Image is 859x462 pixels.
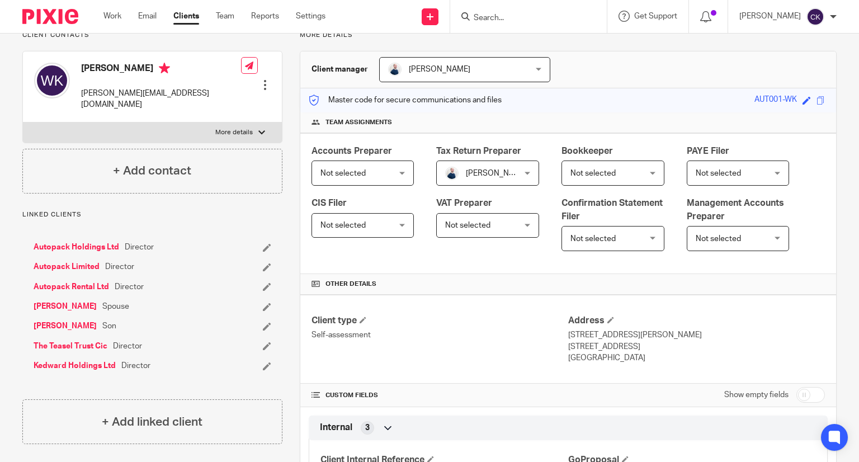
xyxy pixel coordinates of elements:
[561,199,663,220] span: Confirmation Statement Filer
[311,64,368,75] h3: Client manager
[22,31,282,40] p: Client contacts
[22,210,282,219] p: Linked clients
[445,221,490,229] span: Not selected
[473,13,573,23] input: Search
[466,169,527,177] span: [PERSON_NAME]
[105,261,134,272] span: Director
[436,199,492,208] span: VAT Preparer
[34,341,107,352] a: The Teasel Trust Cic
[311,391,568,400] h4: CUSTOM FIELDS
[300,31,837,40] p: More details
[325,118,392,127] span: Team assignments
[215,128,253,137] p: More details
[34,261,100,272] a: Autopack Limited
[561,147,613,155] span: Bookkeeper
[125,242,154,253] span: Director
[81,88,241,111] p: [PERSON_NAME][EMAIL_ADDRESS][DOMAIN_NAME]
[570,235,616,243] span: Not selected
[115,281,144,293] span: Director
[81,63,241,77] h4: [PERSON_NAME]
[311,199,347,208] span: CIS Filer
[365,422,370,433] span: 3
[309,95,502,106] p: Master code for secure communications and files
[445,167,459,180] img: MC_T&CO-3.jpg
[216,11,234,22] a: Team
[34,360,116,371] a: Kedward Holdings Ltd
[320,169,366,177] span: Not selected
[806,8,824,26] img: svg%3E
[724,389,789,400] label: Show empty fields
[696,235,741,243] span: Not selected
[568,315,825,327] h4: Address
[34,242,119,253] a: Autopack Holdings Ltd
[568,341,825,352] p: [STREET_ADDRESS]
[568,352,825,364] p: [GEOGRAPHIC_DATA]
[251,11,279,22] a: Reports
[570,169,616,177] span: Not selected
[320,221,366,229] span: Not selected
[696,169,741,177] span: Not selected
[102,301,129,312] span: Spouse
[113,341,142,352] span: Director
[34,320,97,332] a: [PERSON_NAME]
[409,65,470,73] span: [PERSON_NAME]
[311,147,392,155] span: Accounts Preparer
[102,320,116,332] span: Son
[754,94,797,107] div: AUT001-WK
[113,162,191,180] h4: + Add contact
[34,63,70,98] img: svg%3E
[325,280,376,289] span: Other details
[568,329,825,341] p: [STREET_ADDRESS][PERSON_NAME]
[103,11,121,22] a: Work
[311,329,568,341] p: Self-assessment
[22,9,78,24] img: Pixie
[739,11,801,22] p: [PERSON_NAME]
[687,147,729,155] span: PAYE Filer
[296,11,325,22] a: Settings
[121,360,150,371] span: Director
[34,301,97,312] a: [PERSON_NAME]
[173,11,199,22] a: Clients
[320,422,352,433] span: Internal
[687,199,784,220] span: Management Accounts Preparer
[34,281,109,293] a: Autopack Rental Ltd
[102,413,202,431] h4: + Add linked client
[634,12,677,20] span: Get Support
[311,315,568,327] h4: Client type
[159,63,170,74] i: Primary
[388,63,402,76] img: MC_T&CO-3.jpg
[436,147,521,155] span: Tax Return Preparer
[138,11,157,22] a: Email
